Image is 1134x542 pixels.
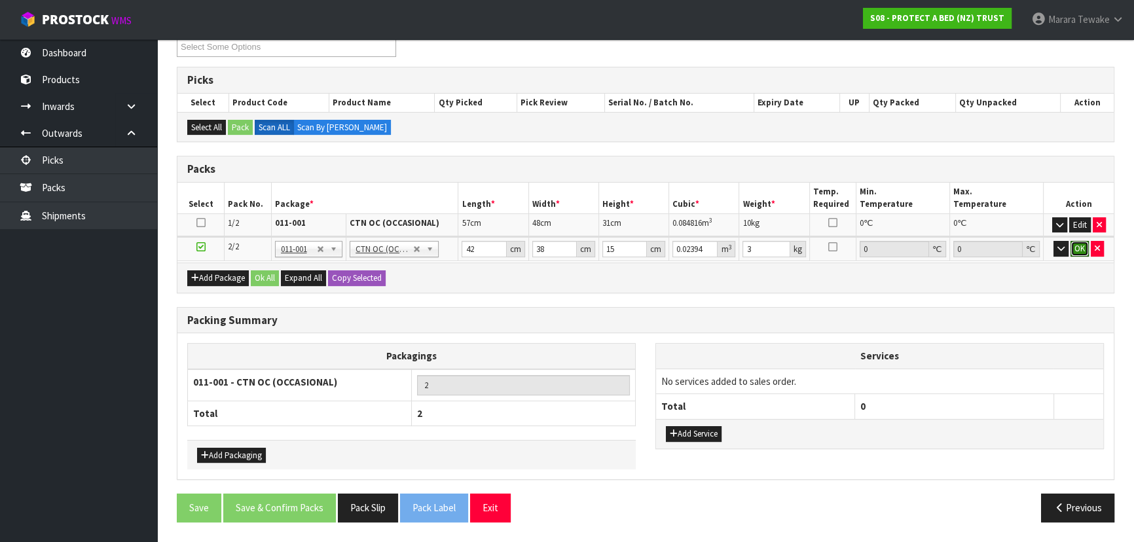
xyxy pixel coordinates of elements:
[790,241,806,257] div: kg
[929,241,946,257] div: ℃
[225,183,272,213] th: Pack No.
[507,241,525,257] div: cm
[728,243,731,251] sup: 3
[672,217,702,228] span: 0.084816
[187,270,249,286] button: Add Package
[860,217,864,228] span: 0
[281,242,318,257] span: 011-001
[293,120,391,135] label: Scan By [PERSON_NAME]
[1078,13,1110,26] span: Tewake
[187,163,1104,175] h3: Packs
[870,12,1004,24] strong: S08 - PROTECT A BED (NZ) TRUST
[188,401,412,425] th: Total
[669,213,739,236] td: m
[605,94,754,112] th: Serial No. / Batch No.
[187,74,1104,86] h3: Picks
[338,494,398,522] button: Pack Slip
[950,183,1044,213] th: Max. Temperature
[177,494,221,522] button: Save
[228,241,239,252] span: 2/2
[739,183,809,213] th: Weight
[188,344,636,369] th: Packagings
[839,94,869,112] th: UP
[271,183,458,213] th: Package
[1044,183,1114,213] th: Action
[598,183,668,213] th: Height
[718,241,735,257] div: m
[229,94,329,112] th: Product Code
[470,494,511,522] button: Exit
[187,314,1104,327] h3: Packing Summary
[197,448,266,463] button: Add Packaging
[111,14,132,27] small: WMS
[517,94,605,112] th: Pick Review
[255,120,294,135] label: Scan ALL
[739,213,809,236] td: kg
[860,400,866,412] span: 0
[950,262,1044,281] th: Max. Temperature
[458,213,528,236] td: cm
[417,407,422,420] span: 2
[177,10,1114,532] span: Pack
[281,270,326,286] button: Expand All
[20,11,36,27] img: cube-alt.png
[365,262,528,281] th: Name
[285,272,322,283] span: Expand All
[598,213,668,236] td: cm
[532,217,540,228] span: 48
[1044,262,1114,281] th: Action
[577,241,595,257] div: cm
[528,262,669,281] th: Serial No. / Batch No.
[863,8,1012,29] a: S08 - PROTECT A BED (NZ) TRUST
[275,217,306,228] strong: 011-001
[869,94,955,112] th: Qty Packed
[742,217,750,228] span: 10
[666,426,722,442] button: Add Service
[1060,94,1114,112] th: Action
[528,183,598,213] th: Width
[462,217,469,228] span: 57
[193,376,337,388] strong: 011-001 - CTN OC (OCCASIONAL)
[350,217,439,228] strong: CTN OC (OCCASIONAL)
[1069,217,1091,233] button: Edit
[1048,13,1076,26] span: Marara
[271,262,365,281] th: Code
[400,494,468,522] button: Pack Label
[177,94,229,112] th: Select
[187,120,226,135] button: Select All
[228,217,239,228] span: 1/2
[329,94,435,112] th: Product Name
[656,369,1103,393] td: No services added to sales order.
[528,213,598,236] td: cm
[809,183,856,213] th: Temp. Required
[1070,241,1089,257] button: OK
[739,262,809,281] th: Qty Packed
[435,94,517,112] th: Qty Picked
[251,270,279,286] button: Ok All
[856,183,950,213] th: Min. Temperature
[809,262,856,281] th: DG Class
[1041,494,1114,522] button: Previous
[356,242,412,257] span: CTN OC (OCCASIONAL)
[856,262,950,281] th: Min. Temperature
[647,241,665,257] div: cm
[956,94,1061,112] th: Qty Unpacked
[228,120,253,135] button: Pack
[709,216,712,225] sup: 3
[458,183,528,213] th: Length
[42,11,109,28] span: ProStock
[754,94,839,112] th: Expiry Date
[950,213,1044,236] td: ℃
[177,262,271,281] th: #
[656,344,1103,369] th: Services
[669,262,739,281] th: Expiry Date
[602,217,610,228] span: 31
[223,494,336,522] button: Save & Confirm Packs
[656,394,855,419] th: Total
[856,213,950,236] td: ℃
[669,183,739,213] th: Cubic
[177,183,225,213] th: Select
[1023,241,1040,257] div: ℃
[953,217,957,228] span: 0
[328,270,386,286] button: Copy Selected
